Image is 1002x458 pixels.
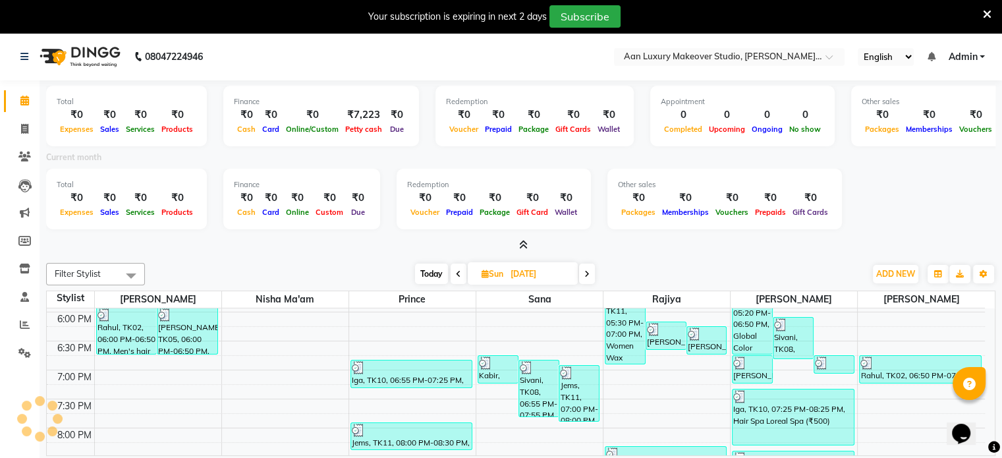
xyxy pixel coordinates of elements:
div: ₹0 [158,107,196,123]
div: Jems, TK11, 07:00 PM-08:00 PM, Man & Women Cleanup Fruit (₹500) [559,366,599,421]
div: ₹0 [476,190,513,206]
div: ₹0 [552,107,594,123]
div: 0 [748,107,786,123]
div: ₹0 [312,190,347,206]
div: ₹0 [618,190,659,206]
span: Expenses [57,125,97,134]
iframe: chat widget [947,405,989,445]
div: 7:30 PM [55,399,94,413]
div: Finance [234,179,370,190]
span: Voucher [446,125,482,134]
span: Services [123,208,158,217]
div: Finance [234,96,408,107]
div: ₹0 [443,190,476,206]
span: Sales [97,208,123,217]
span: Card [259,208,283,217]
div: ₹0 [57,107,97,123]
span: Admin [948,50,977,64]
div: ₹0 [659,190,712,206]
span: Petty cash [342,125,385,134]
div: 0 [661,107,706,123]
span: Prepaid [482,125,515,134]
div: ₹0 [234,107,259,123]
span: Gift Card [513,208,551,217]
div: [PERSON_NAME], TK12, 06:50 PM-07:10 PM, [PERSON_NAME] / shaving (₹100) [814,356,854,373]
div: ₹0 [712,190,752,206]
span: No show [786,125,824,134]
span: Cash [234,125,259,134]
button: Subscribe [549,5,621,28]
span: Ongoing [748,125,786,134]
div: Iga, TK10, 07:25 PM-08:25 PM, Hair Spa Loreal Spa (₹500) [733,389,853,445]
div: ₹0 [515,107,552,123]
span: [PERSON_NAME] [731,291,857,308]
div: ₹0 [551,190,580,206]
div: ₹0 [158,190,196,206]
div: ₹0 [956,107,995,123]
div: Total [57,179,196,190]
div: ₹0 [789,190,831,206]
div: Jems, TK11, 08:00 PM-08:30 PM, Pedicure Basic Pedicure (₹350) [351,423,472,449]
div: Iga, TK10, 06:55 PM-07:25 PM, Pedicure Basic Pedicure (₹350) [351,360,472,387]
div: ₹0 [234,190,259,206]
span: Gift Cards [789,208,831,217]
div: Appointment [661,96,824,107]
span: Online/Custom [283,125,342,134]
button: ADD NEW [873,265,918,283]
span: Due [387,125,407,134]
div: 6:00 PM [55,312,94,326]
span: Products [158,208,196,217]
div: ₹0 [283,107,342,123]
span: Card [259,125,283,134]
div: 7:00 PM [55,370,94,384]
div: Sivani, TK08, 06:55 PM-07:55 PM, Nails Zel Polish Only (₹500) [519,360,559,416]
span: Wallet [551,208,580,217]
span: Online [283,208,312,217]
div: Rahul, TK02, 06:50 PM-07:20 PM, Pedicure Basic Pedicure (₹350) [860,356,981,383]
span: Products [158,125,196,134]
div: ₹0 [259,107,283,123]
div: Sivani, TK08, 06:10 PM-06:55 PM, [PERSON_NAME] up (₹1500) [773,318,813,358]
div: Kabir, TK06, 06:50 PM-07:20 PM, Women Threading Eye Brows (₹50) [478,356,518,383]
div: ₹0 [513,190,551,206]
div: Your subscription is expiring in next 2 days [368,10,547,24]
div: [PERSON_NAME], TK01, 06:15 PM-06:45 PM, Women Threading Eye Brows (₹50) [646,322,686,349]
div: ₹0 [385,107,408,123]
span: Package [515,125,552,134]
span: [PERSON_NAME] [858,291,985,308]
div: ₹0 [752,190,789,206]
span: Package [476,208,513,217]
span: Sun [478,269,507,279]
div: Redemption [446,96,623,107]
div: ₹0 [283,190,312,206]
div: ₹0 [123,107,158,123]
span: Sales [97,125,123,134]
div: ₹0 [123,190,158,206]
div: [PERSON_NAME], TK05, 06:50 PM-07:20 PM, Men's hair cut (₹149) [733,356,772,383]
div: 0 [786,107,824,123]
input: 2025-08-31 [507,264,572,284]
span: Completed [661,125,706,134]
span: Sana [476,291,603,308]
div: Total [57,96,196,107]
span: Voucher [407,208,443,217]
div: 0 [706,107,748,123]
div: ₹0 [482,107,515,123]
span: Packages [618,208,659,217]
span: Prepaid [443,208,476,217]
span: Filter Stylist [55,268,101,279]
div: ₹0 [259,190,283,206]
div: ₹7,223 [342,107,385,123]
div: [PERSON_NAME], TK03, 05:20 PM-06:50 PM, Global Color Women Streax Normal Length (₹3000) [733,270,772,354]
span: Due [348,208,368,217]
span: Memberships [659,208,712,217]
span: Prince [349,291,476,308]
div: Rahul, TK02, 06:00 PM-06:50 PM, Men's hair cut (₹149),[PERSON_NAME] / shaving (₹100) [97,308,157,354]
span: Packages [862,125,903,134]
div: ₹0 [903,107,956,123]
span: Custom [312,208,347,217]
b: 08047224946 [145,38,203,75]
div: ₹0 [97,107,123,123]
div: ₹0 [446,107,482,123]
div: ₹0 [862,107,903,123]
